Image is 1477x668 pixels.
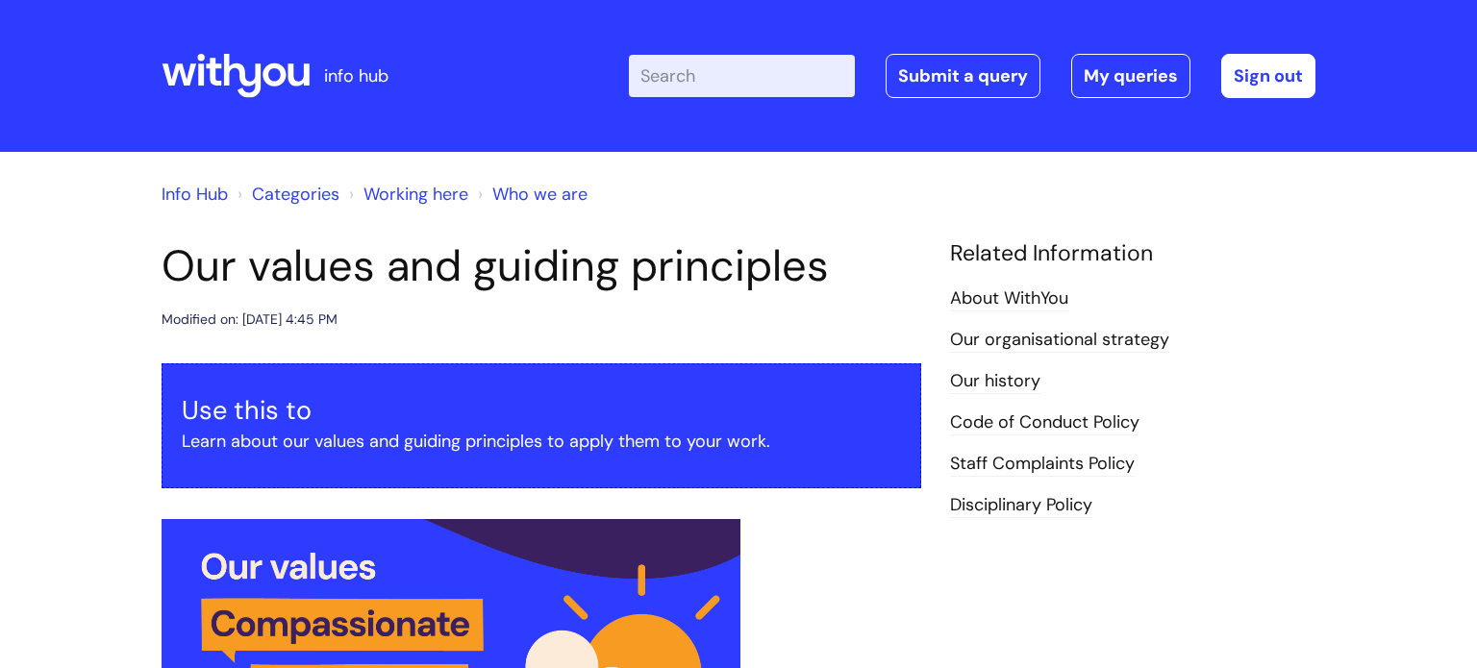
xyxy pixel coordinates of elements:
h4: Related Information [950,240,1315,267]
a: Submit a query [886,54,1040,98]
a: Our history [950,369,1040,394]
input: Search [629,55,855,97]
a: Staff Complaints Policy [950,452,1135,477]
a: Our organisational strategy [950,328,1169,353]
li: Working here [344,179,468,210]
a: My queries [1071,54,1190,98]
div: Modified on: [DATE] 4:45 PM [162,308,338,332]
h1: Our values and guiding principles [162,240,921,292]
li: Solution home [233,179,339,210]
a: Who we are [492,183,588,206]
a: About WithYou [950,286,1068,311]
a: Working here [363,183,468,206]
a: Info Hub [162,183,228,206]
a: Sign out [1221,54,1315,98]
li: Who we are [473,179,588,210]
a: Categories [252,183,339,206]
p: Learn about our values and guiding principles to apply them to your work. [182,426,901,457]
a: Code of Conduct Policy [950,410,1139,435]
h3: Use this to [182,395,901,426]
div: | - [629,54,1315,98]
p: info hub [324,61,388,91]
a: Disciplinary Policy [950,493,1092,518]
